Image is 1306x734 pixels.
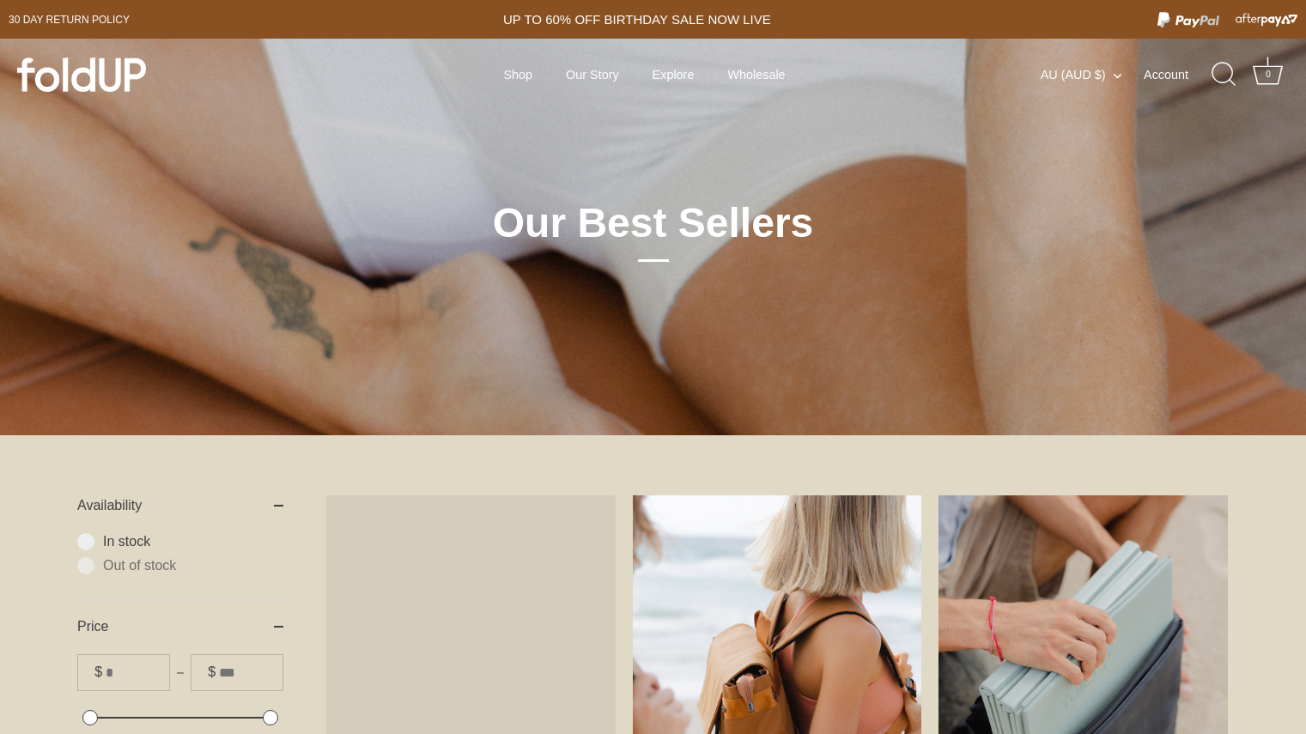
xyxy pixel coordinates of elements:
span: $ [208,664,216,680]
a: 30 day Return policy [9,9,130,30]
input: To [219,655,282,690]
img: foldUP [17,58,146,92]
summary: Price [77,599,283,654]
a: Our Story [551,58,634,91]
button: AU (AUD $) [1041,67,1140,82]
a: Shop [489,58,547,91]
div: Primary navigation [461,58,828,91]
span: Out of stock [103,557,283,574]
a: foldUP [17,58,265,92]
span: In stock [103,533,283,550]
a: Account [1144,64,1218,85]
span: $ [94,664,102,680]
div: 0 [1260,66,1277,83]
a: Cart [1249,56,1287,94]
h1: Our Best Sellers [366,197,941,262]
input: From [106,655,169,690]
summary: Availability [77,478,283,533]
a: Explore [637,58,708,91]
a: Wholesale [713,58,800,91]
a: Search [1206,56,1243,94]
